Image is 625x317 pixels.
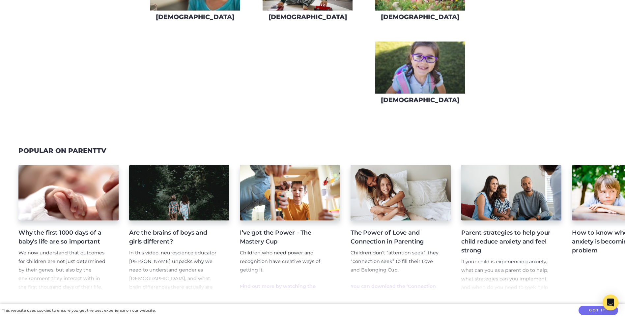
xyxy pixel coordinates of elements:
h4: Parent strategies to help your child reduce anxiety and feel strong [461,228,551,255]
h3: [DEMOGRAPHIC_DATA] [156,13,234,21]
div: Open Intercom Messenger [603,295,618,310]
h3: [DEMOGRAPHIC_DATA] [381,96,459,104]
p: If your child is experiencing anxiety, what can you as a parent do to help, what strategies can y... [461,258,551,301]
h4: The Power of Love and Connection in Parenting [351,228,440,246]
p: Children who need power and recognition have creative ways of getting it. [240,249,329,274]
a: I’ve got the Power - The Mastery Cup Children who need power and recognition have creative ways o... [240,165,340,292]
a: Why the first 1000 days of a baby's life are so important We now understand that outcomes for chi... [18,165,119,292]
a: You can download the ‘Connection Plan’ [PERSON_NAME] mentioned here. [351,283,436,306]
button: Got it! [579,306,618,315]
a: Find out more by watching the ‘Guiding Behaviour with the Phoenix Cups’ course here. [240,283,316,306]
h4: I’ve got the Power - The Mastery Cup [240,228,329,246]
h3: [DEMOGRAPHIC_DATA] [381,13,459,21]
a: [DEMOGRAPHIC_DATA] [375,41,466,109]
h4: Are the brains of boys and girls different? [129,228,219,246]
h4: Why the first 1000 days of a baby's life are so important [18,228,108,246]
span: In this video, neuroscience educator [PERSON_NAME] unpacks why we need to understand gender as [D... [129,250,219,307]
img: iStock-609791422_super-275x160.jpg [375,42,465,94]
h3: Popular on ParentTV [18,147,106,155]
a: Parent strategies to help your child reduce anxiety and feel strong If your child is experiencing... [461,165,561,292]
span: We now understand that outcomes for children are not just determined by their genes, but also by ... [18,250,105,315]
p: Children don’t “attention seek”, they “connection seek” to fill their Love and Belonging Cup. [351,249,440,274]
h3: [DEMOGRAPHIC_DATA] [269,13,347,21]
a: Are the brains of boys and girls different? In this video, neuroscience educator [PERSON_NAME] un... [129,165,229,292]
a: The Power of Love and Connection in Parenting Children don’t “attention seek”, they “connection s... [351,165,451,292]
div: This website uses cookies to ensure you get the best experience on our website. [2,307,156,314]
